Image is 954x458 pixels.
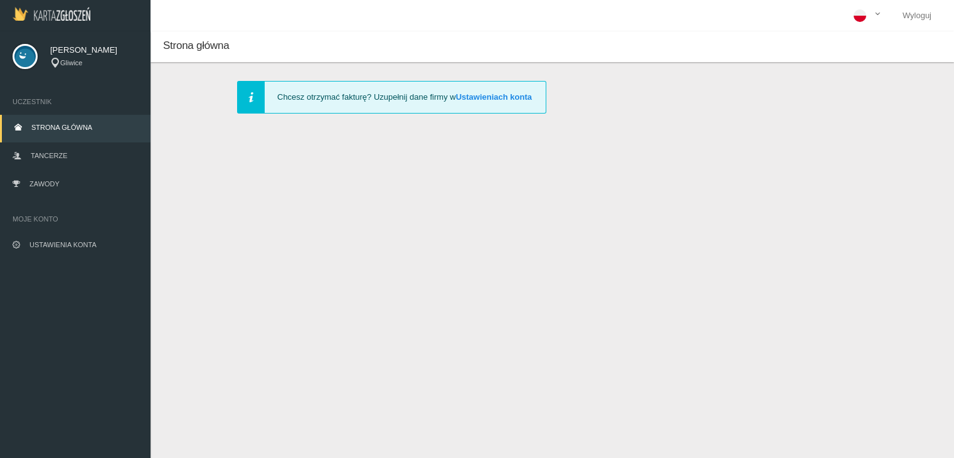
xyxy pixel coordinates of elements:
[50,58,138,68] div: Gliwice
[237,81,546,114] div: Chcesz otrzymać fakturę? Uzupełnij dane firmy w
[456,92,532,102] a: Ustawieniach konta
[50,44,138,56] span: [PERSON_NAME]
[13,44,38,69] img: svg
[31,152,67,159] span: Tancerze
[163,40,229,51] span: Strona główna
[13,7,90,21] img: Logo
[29,180,60,188] span: Zawody
[29,241,97,248] span: Ustawienia konta
[13,213,138,225] span: Moje konto
[13,95,138,108] span: Uczestnik
[31,124,92,131] span: Strona główna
